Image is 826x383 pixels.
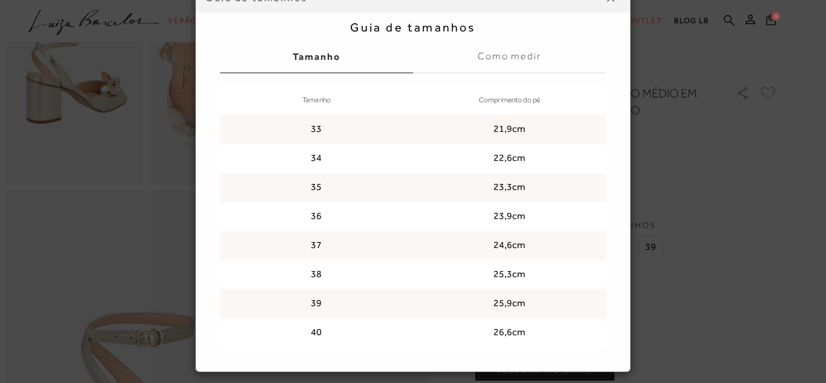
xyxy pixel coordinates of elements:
td: 37 [220,231,413,260]
label: Tamanho [220,41,413,73]
td: 24,6cm [413,231,606,260]
td: 25,3cm [413,260,606,289]
td: 39 [220,289,413,318]
td: 36 [220,202,413,231]
th: Tamanho [220,86,413,115]
td: 22,6cm [413,144,606,173]
td: 21,9cm [413,115,606,144]
label: Como medir [413,41,606,73]
td: 40 [220,318,413,347]
td: 23,3cm [413,173,606,202]
h2: Guia de tamanhos [220,20,606,34]
td: 26,6cm [413,318,606,347]
td: 38 [220,260,413,289]
td: 23,9cm [413,202,606,231]
th: Comprimento do pé [413,86,606,115]
td: 34 [220,144,413,173]
td: 35 [220,173,413,202]
td: 25,9cm [413,289,606,318]
td: 33 [220,115,413,144]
